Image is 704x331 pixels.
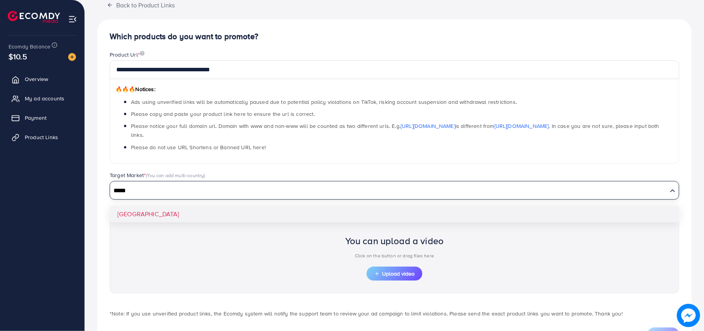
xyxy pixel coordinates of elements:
[6,91,79,106] a: My ad accounts
[345,251,444,260] p: Click on the button or drag files here
[115,85,155,93] span: Notices:
[68,53,76,61] img: image
[25,133,58,141] span: Product Links
[110,206,679,222] li: [GEOGRAPHIC_DATA]
[131,110,315,118] span: Please copy and paste your product link here to ensure the url is correct.
[110,171,205,179] label: Target Market
[6,129,79,145] a: Product Links
[6,71,79,87] a: Overview
[367,267,422,281] button: Upload video
[115,85,135,93] span: 🔥🔥🔥
[6,110,79,126] a: Payment
[25,75,48,83] span: Overview
[494,122,549,130] a: [URL][DOMAIN_NAME]
[68,15,77,24] img: menu
[374,271,415,276] span: Upload video
[8,11,60,23] img: logo
[140,51,145,56] img: image
[9,43,50,50] span: Ecomdy Balance
[25,95,64,102] span: My ad accounts
[111,185,667,197] input: Search for option
[110,32,679,41] h4: Which products do you want to promote?
[401,122,455,130] a: [URL][DOMAIN_NAME]
[110,309,679,318] p: *Note: If you use unverified product links, the Ecomdy system will notify the support team to rev...
[131,122,659,139] span: Please notice your full domain url. Domain with www and non-www will be counted as two different ...
[345,235,444,247] h2: You can upload a video
[110,51,145,59] label: Product Url
[7,46,28,67] span: $10.5
[677,304,700,327] img: image
[110,181,679,200] div: Search for option
[131,98,517,106] span: Ads using unverified links will be automatically paused due to potential policy violations on Tik...
[131,143,266,151] span: Please do not use URL Shortens or Banned URL here!
[146,172,205,179] span: (You can add multi-country)
[25,114,46,122] span: Payment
